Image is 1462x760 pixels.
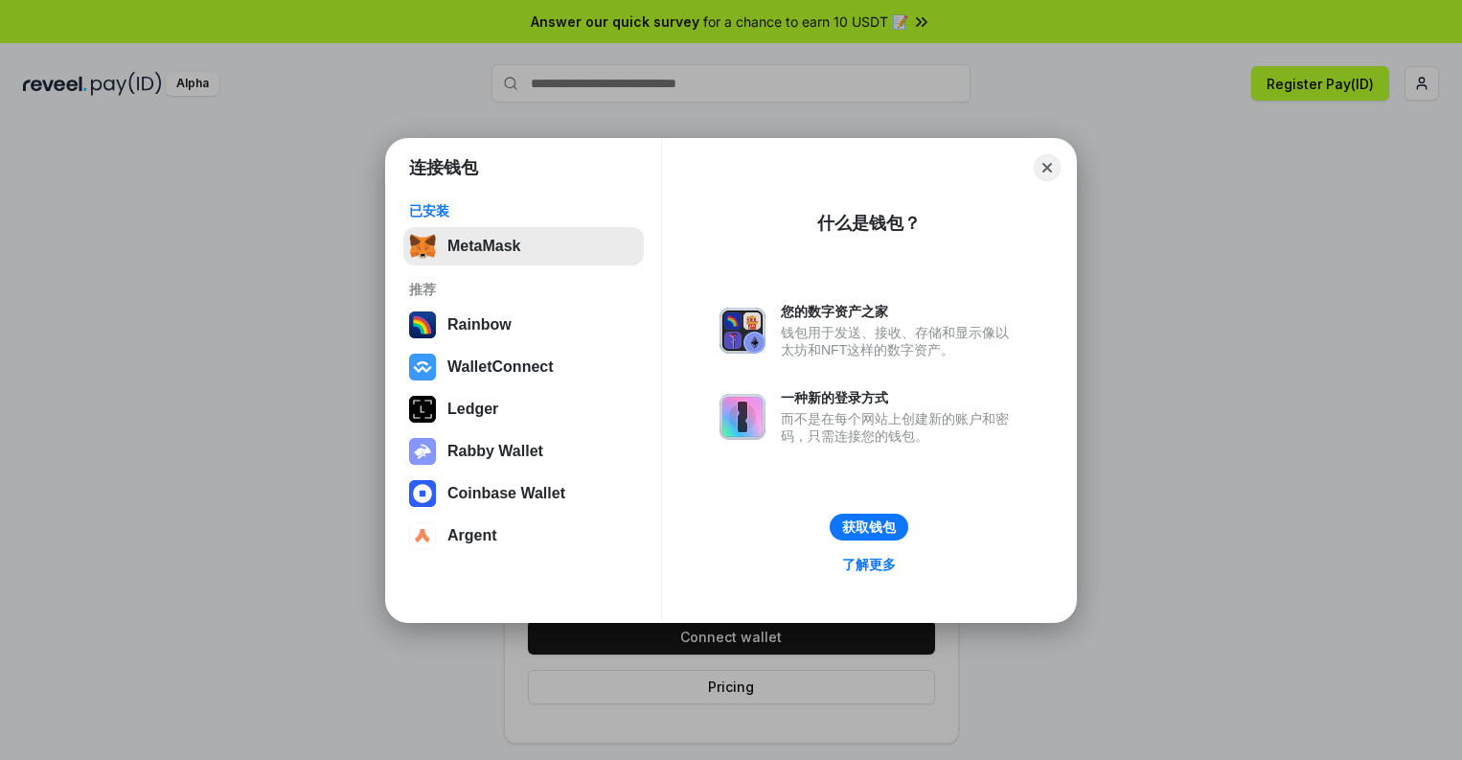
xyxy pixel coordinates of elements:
div: 获取钱包 [842,518,896,536]
div: 推荐 [409,281,638,298]
img: svg+xml,%3Csvg%20width%3D%2228%22%20height%3D%2228%22%20viewBox%3D%220%200%2028%2028%22%20fill%3D... [409,480,436,507]
img: svg+xml,%3Csvg%20xmlns%3D%22http%3A%2F%2Fwww.w3.org%2F2000%2Fsvg%22%20fill%3D%22none%22%20viewBox... [409,438,436,465]
h1: 连接钱包 [409,156,478,179]
div: Rainbow [447,316,512,334]
img: svg+xml,%3Csvg%20width%3D%2228%22%20height%3D%2228%22%20viewBox%3D%220%200%2028%2028%22%20fill%3D... [409,522,436,549]
button: Rainbow [403,306,644,344]
button: Rabby Wallet [403,432,644,471]
div: 什么是钱包？ [817,212,921,235]
div: Argent [447,527,497,544]
button: Ledger [403,390,644,428]
button: MetaMask [403,227,644,265]
div: 而不是在每个网站上创建新的账户和密码，只需连接您的钱包。 [781,410,1018,445]
button: 获取钱包 [830,514,908,541]
button: Argent [403,517,644,555]
div: WalletConnect [447,358,554,376]
button: Coinbase Wallet [403,474,644,513]
button: WalletConnect [403,348,644,386]
img: svg+xml,%3Csvg%20fill%3D%22none%22%20height%3D%2233%22%20viewBox%3D%220%200%2035%2033%22%20width%... [409,233,436,260]
a: 了解更多 [831,552,907,577]
div: 钱包用于发送、接收、存储和显示像以太坊和NFT这样的数字资产。 [781,324,1018,358]
div: Ledger [447,401,498,418]
img: svg+xml,%3Csvg%20xmlns%3D%22http%3A%2F%2Fwww.w3.org%2F2000%2Fsvg%22%20fill%3D%22none%22%20viewBox... [720,308,765,354]
div: 已安装 [409,202,638,219]
div: MetaMask [447,238,520,255]
button: Close [1034,154,1061,181]
img: svg+xml,%3Csvg%20width%3D%2228%22%20height%3D%2228%22%20viewBox%3D%220%200%2028%2028%22%20fill%3D... [409,354,436,380]
img: svg+xml,%3Csvg%20xmlns%3D%22http%3A%2F%2Fwww.w3.org%2F2000%2Fsvg%22%20width%3D%2228%22%20height%3... [409,396,436,423]
div: Rabby Wallet [447,443,543,460]
div: 您的数字资产之家 [781,303,1018,320]
div: 了解更多 [842,556,896,573]
div: 一种新的登录方式 [781,389,1018,406]
img: svg+xml,%3Csvg%20width%3D%22120%22%20height%3D%22120%22%20viewBox%3D%220%200%20120%20120%22%20fil... [409,311,436,338]
img: svg+xml,%3Csvg%20xmlns%3D%22http%3A%2F%2Fwww.w3.org%2F2000%2Fsvg%22%20fill%3D%22none%22%20viewBox... [720,394,765,440]
div: Coinbase Wallet [447,485,565,502]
